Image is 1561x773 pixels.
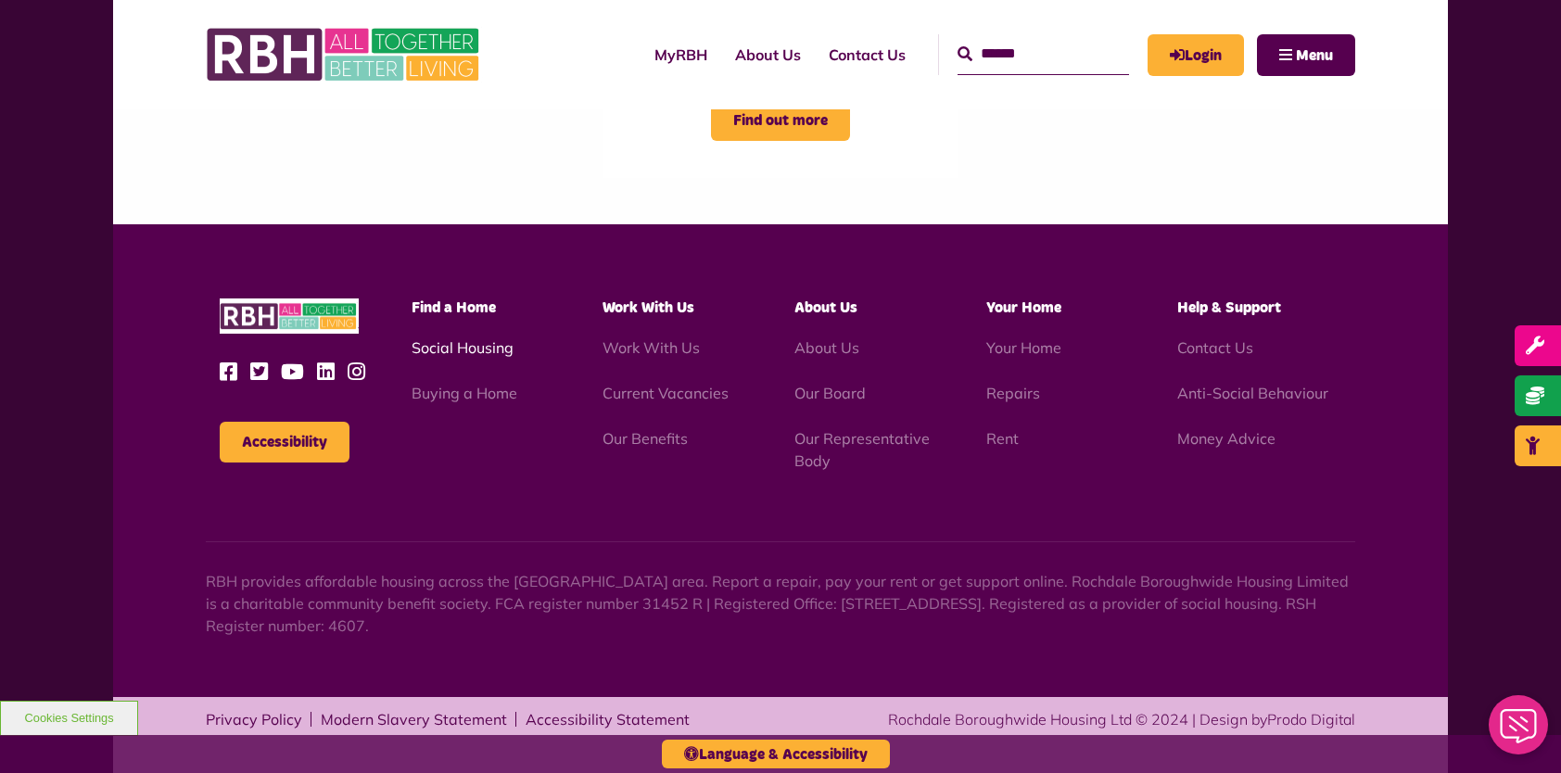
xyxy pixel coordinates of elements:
[1177,429,1275,448] a: Money Advice
[603,429,688,448] a: Our Benefits
[986,300,1061,315] span: Your Home
[794,429,930,470] a: Our Representative Body
[986,384,1040,402] a: Repairs
[641,30,721,80] a: MyRBH
[526,712,690,727] a: Accessibility Statement
[412,338,514,357] a: Social Housing - open in a new tab
[815,30,920,80] a: Contact Us
[220,298,359,335] img: RBH
[1177,384,1328,402] a: Anti-Social Behaviour
[1478,690,1561,773] iframe: Netcall Web Assistant for live chat
[206,19,484,91] img: RBH
[412,384,517,402] a: Buying a Home
[1177,338,1253,357] a: Contact Us
[721,30,815,80] a: About Us
[1296,48,1333,63] span: Menu
[206,712,302,727] a: Privacy Policy
[662,740,890,768] button: Language & Accessibility
[794,338,859,357] a: About Us
[1257,34,1355,76] button: Navigation
[1177,300,1281,315] span: Help & Support
[986,429,1019,448] a: Rent
[1148,34,1244,76] a: MyRBH
[888,708,1355,730] div: Rochdale Boroughwide Housing Ltd © 2024 | Design by
[603,338,700,357] a: Work With Us
[220,422,349,463] button: Accessibility
[412,300,496,315] span: Find a Home
[711,100,850,141] span: Find out more
[206,570,1355,637] p: RBH provides affordable housing across the [GEOGRAPHIC_DATA] area. Report a repair, pay your rent...
[986,338,1061,357] a: Your Home
[603,300,694,315] span: Work With Us
[794,384,866,402] a: Our Board
[794,300,857,315] span: About Us
[1267,710,1355,729] a: Prodo Digital - open in a new tab
[321,712,507,727] a: Modern Slavery Statement - open in a new tab
[603,384,729,402] a: Current Vacancies
[958,34,1129,74] input: Search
